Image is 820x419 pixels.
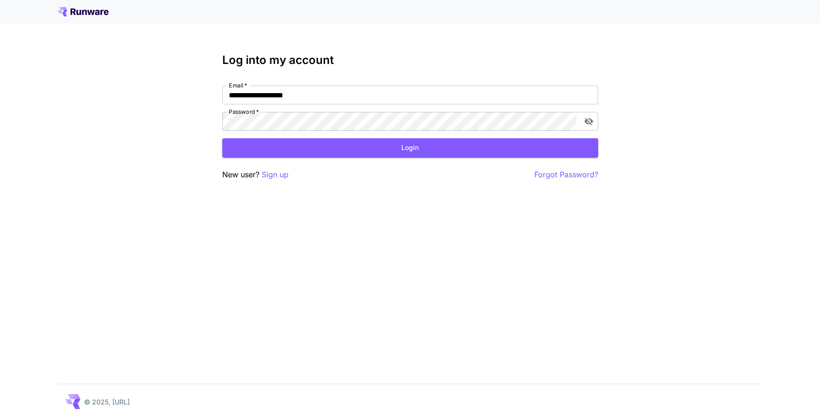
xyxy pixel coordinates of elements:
button: toggle password visibility [580,113,597,130]
p: © 2025, [URL] [84,397,130,407]
button: Forgot Password? [534,169,598,181]
label: Email [229,81,247,89]
button: Login [222,138,598,158]
h3: Log into my account [222,54,598,67]
label: Password [229,108,259,116]
button: Sign up [262,169,289,181]
p: New user? [222,169,289,181]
